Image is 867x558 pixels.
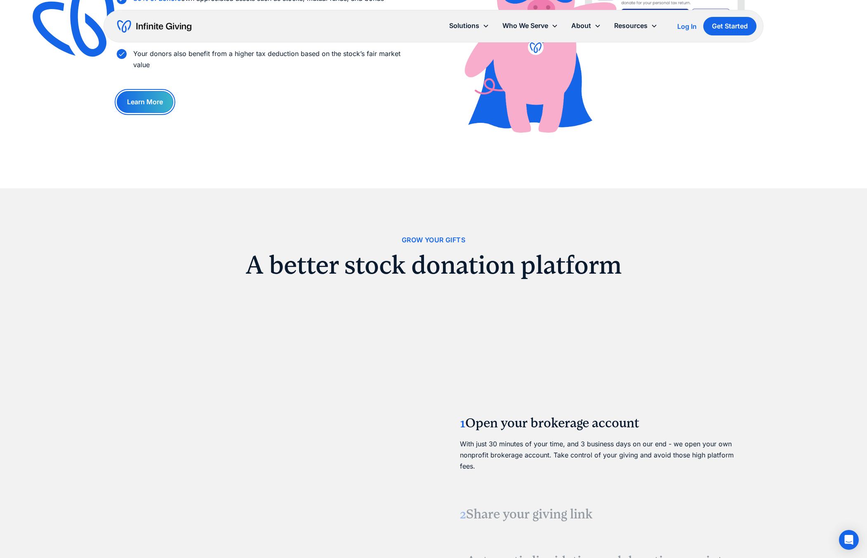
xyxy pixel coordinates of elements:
[222,252,645,278] h2: A better stock donation platform
[839,530,859,550] div: Open Intercom Messenger
[496,17,565,35] div: Who We Serve
[677,23,697,30] div: Log In
[460,415,465,431] span: 1
[677,21,697,31] a: Log In
[460,506,740,523] h3: Share your giving link
[402,234,465,246] div: GROW YOUR GIFTS
[443,17,496,35] div: Solutions
[608,17,664,35] div: Resources
[133,48,417,70] p: Your donors also benefit from a higher tax deduction based on the stock’s fair market value
[614,20,648,31] div: Resources
[703,17,756,35] a: Get Started
[117,20,191,33] a: home
[117,91,173,113] a: Learn More
[571,20,591,31] div: About
[565,17,608,35] div: About
[449,20,479,31] div: Solutions
[460,415,740,432] h3: Open your brokerage account
[460,506,466,522] span: 2
[502,20,548,31] div: Who We Serve
[460,438,740,472] p: With just 30 minutes of your time, and 3 business days on our end - we open your own nonprofit br...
